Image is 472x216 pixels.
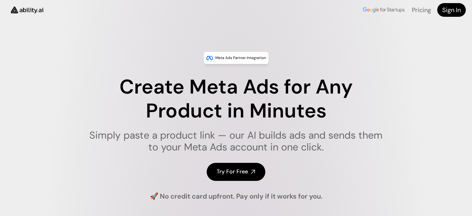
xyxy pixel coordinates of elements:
a: Sign In [437,3,466,17]
h4: 🚀 No credit card upfront. Pay only if it works for you. [150,192,322,201]
p: Meta Ads Partner Integration [215,55,266,61]
h4: Sign In [442,6,461,14]
a: Try For Free [207,163,265,181]
h4: Try For Free [217,168,248,176]
h1: Simply paste a product link — our AI builds ads and sends them to your Meta Ads account in one cl... [85,129,387,153]
a: Pricing [412,6,431,14]
h1: Create Meta Ads for Any Product in Minutes [85,75,387,123]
